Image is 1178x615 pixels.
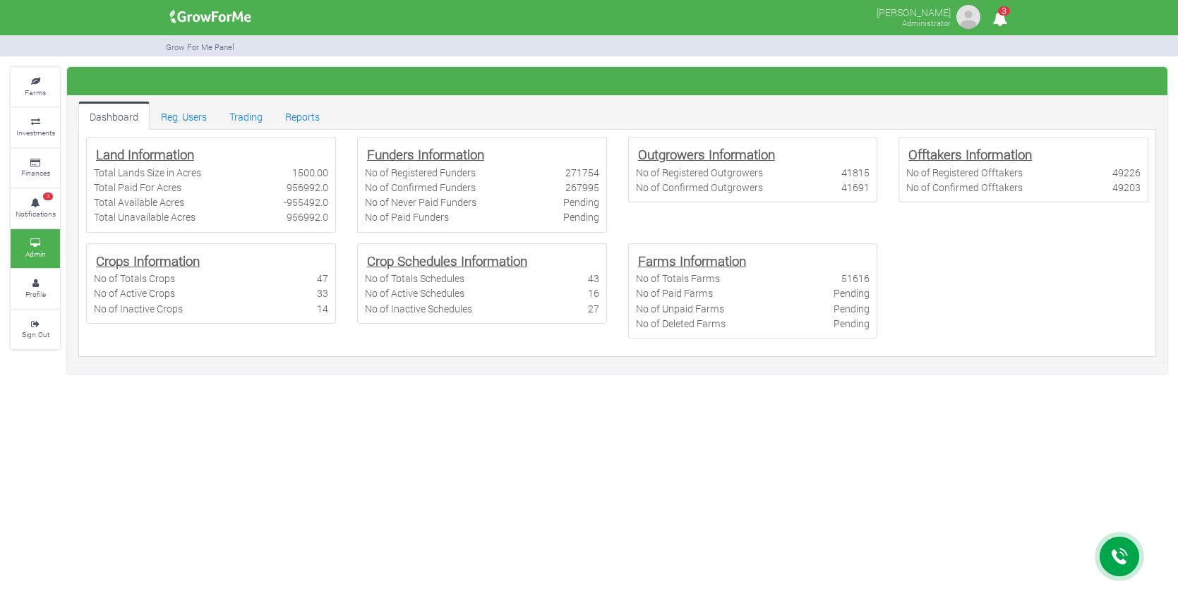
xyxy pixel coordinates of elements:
[834,316,870,331] div: Pending
[588,286,599,300] div: 16
[636,180,763,195] div: No of Confirmed Outgrowers
[96,252,200,269] b: Crops Information
[218,102,274,130] a: Trading
[11,229,60,268] a: Admin
[165,3,256,31] img: growforme image
[906,165,1023,180] div: No of Registered Offtakers
[94,286,175,300] div: No of Active Crops
[317,286,328,300] div: 33
[11,189,60,228] a: 3 Notifications
[150,102,218,130] a: Reg. Users
[841,271,870,286] div: 51616
[287,209,328,224] div: 956992.0
[563,195,599,209] div: Pending
[1112,180,1141,195] div: 49203
[563,209,599,224] div: Pending
[1112,165,1141,180] div: 49226
[11,68,60,106] a: Farms
[78,102,150,130] a: Dashboard
[986,3,1014,35] i: Notifications
[25,289,46,299] small: Profile
[636,271,720,286] div: No of Totals Farms
[317,271,328,286] div: 47
[841,165,870,180] div: 41815
[588,271,599,286] div: 43
[638,145,775,163] b: Outgrowers Information
[94,271,175,286] div: No of Totals Crops
[292,165,328,180] div: 1500.00
[834,286,870,300] div: Pending
[317,301,328,316] div: 14
[365,209,449,224] div: No of Paid Funders
[11,310,60,349] a: Sign Out
[636,286,713,300] div: No of Paid Farms
[998,6,1010,16] span: 3
[367,145,484,163] b: Funders Information
[954,3,982,31] img: growforme image
[16,128,55,138] small: Investments
[25,249,46,259] small: Admin
[94,195,184,209] div: Total Available Acres
[588,301,599,316] div: 27
[834,301,870,316] div: Pending
[908,145,1032,163] b: Offtakers Information
[284,195,328,209] div: -955492.0
[43,193,53,201] span: 3
[94,209,196,224] div: Total Unavailable Acres
[636,316,726,331] div: No of Deleted Farms
[25,87,46,97] small: Farms
[94,301,183,316] div: No of Inactive Crops
[367,252,527,269] b: Crop Schedules Information
[565,180,599,195] div: 267995
[565,165,599,180] div: 271754
[96,145,194,163] b: Land Information
[274,102,331,130] a: Reports
[906,180,1023,195] div: No of Confirmed Offtakers
[21,168,50,178] small: Finances
[638,252,746,269] b: Farms Information
[365,180,476,195] div: No of Confirmed Funders
[636,301,724,316] div: No of Unpaid Farms
[16,209,56,219] small: Notifications
[902,18,951,28] small: Administrator
[841,180,870,195] div: 41691
[365,286,464,300] div: No of Active Schedules
[11,149,60,188] a: Finances
[287,180,328,195] div: 956992.0
[166,42,234,52] small: Grow For Me Panel
[94,165,201,180] div: Total Lands Size in Acres
[22,329,49,339] small: Sign Out
[877,3,951,20] p: [PERSON_NAME]
[11,108,60,147] a: Investments
[94,180,181,195] div: Total Paid For Acres
[636,165,763,180] div: No of Registered Outgrowers
[365,165,476,180] div: No of Registered Funders
[365,195,476,209] div: No of Never Paid Funders
[365,271,464,286] div: No of Totals Schedules
[11,269,60,308] a: Profile
[986,13,1014,27] a: 3
[365,301,472,316] div: No of Inactive Schedules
